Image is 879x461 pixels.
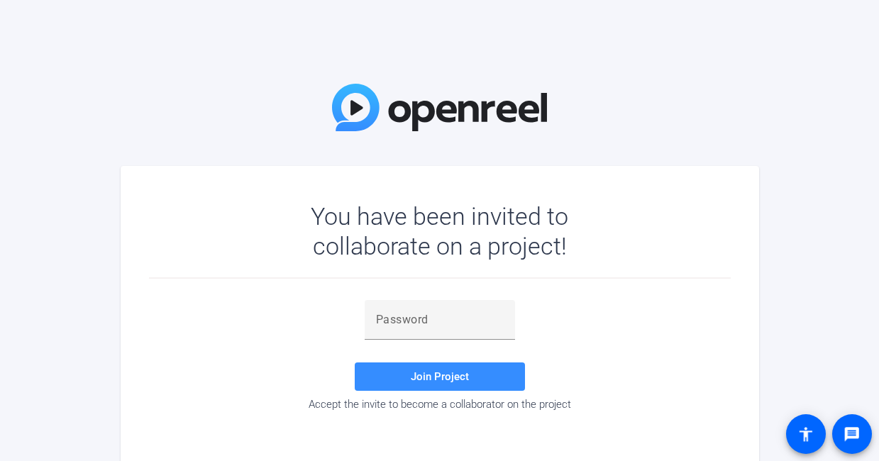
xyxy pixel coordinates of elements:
[270,201,609,261] div: You have been invited to collaborate on a project!
[376,311,504,328] input: Password
[355,362,525,391] button: Join Project
[332,84,548,131] img: OpenReel Logo
[411,370,469,383] span: Join Project
[797,426,814,443] mat-icon: accessibility
[844,426,861,443] mat-icon: message
[149,398,731,411] div: Accept the invite to become a collaborator on the project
